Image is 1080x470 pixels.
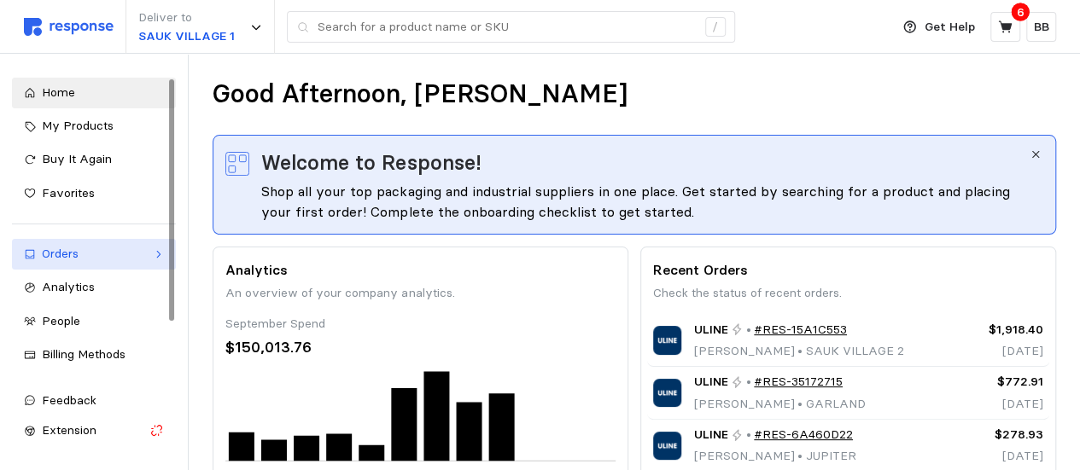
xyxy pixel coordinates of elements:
[12,415,176,446] button: Extension
[225,336,616,359] div: $150,013.76
[42,245,146,264] div: Orders
[794,396,805,411] span: •
[1034,18,1049,37] p: BB
[693,447,855,466] p: [PERSON_NAME] JUPITER
[12,111,176,142] a: My Products
[705,17,726,38] div: /
[261,181,1028,222] div: Shop all your top packaging and industrial suppliers in one place. Get started by searching for a...
[745,426,750,444] p: •
[12,306,176,337] a: People
[693,373,727,392] span: ULINE
[42,279,95,294] span: Analytics
[954,447,1043,466] p: [DATE]
[12,239,176,270] a: Orders
[42,313,80,328] span: People
[693,342,903,361] p: [PERSON_NAME] SAUK VILLAGE 2
[12,386,176,416] button: Feedback
[1017,3,1025,21] p: 6
[754,373,843,392] a: #RES-35172715
[925,18,975,37] p: Get Help
[954,395,1043,414] p: [DATE]
[24,18,114,36] img: svg%3e
[653,379,681,407] img: ULINE
[794,343,805,358] span: •
[1026,12,1056,42] button: BB
[754,426,853,444] a: #RES-6A460D22
[745,321,750,339] p: •
[42,392,96,408] span: Feedback
[138,9,235,27] p: Deliver to
[138,27,235,46] p: SAUK VILLAGE 1
[12,178,176,209] a: Favorites
[261,148,481,178] span: Welcome to Response!
[12,78,176,108] a: Home
[225,284,616,303] p: An overview of your company analytics.
[42,151,112,166] span: Buy It Again
[653,259,1043,281] p: Recent Orders
[893,11,985,44] button: Get Help
[693,426,727,444] span: ULINE
[653,284,1043,303] p: Check the status of recent orders.
[693,395,865,414] p: [PERSON_NAME] GARLAND
[225,259,616,281] p: Analytics
[653,326,681,354] img: ULINE
[213,78,627,111] h1: Good Afternoon, [PERSON_NAME]
[653,432,681,460] img: ULINE
[794,448,805,463] span: •
[225,152,249,176] img: svg%3e
[954,373,1043,392] p: $772.91
[693,321,727,339] span: ULINE
[12,339,176,370] a: Billing Methods
[754,321,847,339] a: #RES-15A1C553
[42,346,126,362] span: Billing Methods
[954,321,1043,339] p: $1,918.40
[42,84,75,100] span: Home
[12,272,176,303] a: Analytics
[42,118,114,133] span: My Products
[42,422,96,438] span: Extension
[954,342,1043,361] p: [DATE]
[42,185,95,200] span: Favorites
[954,426,1043,444] p: $278.93
[318,12,696,43] input: Search for a product name or SKU
[225,315,616,334] div: September Spend
[12,144,176,175] a: Buy It Again
[745,373,750,392] p: •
